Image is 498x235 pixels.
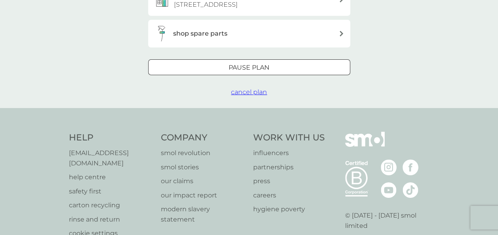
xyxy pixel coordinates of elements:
[161,204,245,224] a: modern slavery statement
[403,182,418,198] img: visit the smol Tiktok page
[69,132,153,144] h4: Help
[161,148,245,158] a: smol revolution
[161,162,245,172] a: smol stories
[345,132,385,159] img: smol
[229,63,269,73] p: Pause plan
[231,88,267,96] span: cancel plan
[345,210,429,231] p: © [DATE] - [DATE] smol limited
[161,132,245,144] h4: Company
[253,190,325,201] a: careers
[381,159,397,175] img: visit the smol Instagram page
[381,182,397,198] img: visit the smol Youtube page
[148,20,350,47] button: shop spare parts
[69,214,153,225] a: rinse and return
[69,172,153,182] a: help centre
[69,200,153,210] a: carton recycling
[253,176,325,186] a: press
[253,132,325,144] h4: Work With Us
[69,186,153,197] a: safety first
[148,59,350,75] button: Pause plan
[161,190,245,201] a: our impact report
[403,159,418,175] img: visit the smol Facebook page
[253,148,325,158] a: influencers
[173,28,227,39] h3: shop spare parts
[161,176,245,186] a: our claims
[231,87,267,97] button: cancel plan
[69,148,153,168] a: [EMAIL_ADDRESS][DOMAIN_NAME]
[253,162,325,172] a: partnerships
[253,204,325,214] a: hygiene poverty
